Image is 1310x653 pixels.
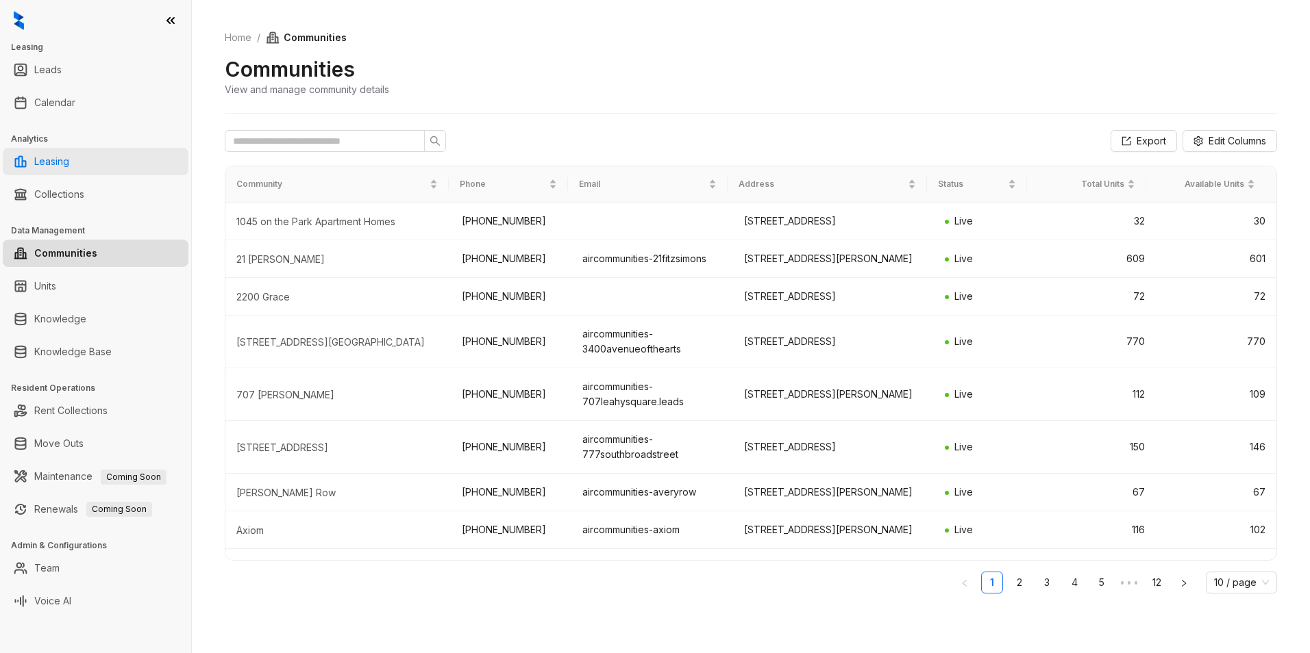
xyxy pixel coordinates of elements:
[1038,178,1125,191] span: Total Units
[3,496,188,523] li: Renewals
[451,203,571,240] td: [PHONE_NUMBER]
[3,463,188,490] li: Maintenance
[733,421,935,474] td: [STREET_ADDRESS]
[236,441,440,454] div: 777 South Broad Street
[236,253,440,266] div: 21 Fitzsimons
[451,474,571,511] td: [PHONE_NUMBER]
[954,441,973,452] span: Live
[34,305,86,333] a: Knowledge
[1027,166,1147,203] th: Total Units
[568,166,728,203] th: Email
[1118,572,1140,593] span: •••
[236,486,440,500] div: Avery Row
[571,240,732,278] td: aircommunities-21fitzsimons
[34,272,56,300] a: Units
[1035,240,1155,278] td: 609
[34,554,60,582] a: Team
[1035,278,1155,316] td: 72
[460,178,547,191] span: Phone
[1156,474,1276,511] td: 67
[34,89,75,116] a: Calendar
[1122,136,1131,146] span: export
[3,181,188,208] li: Collections
[34,587,71,615] a: Voice AI
[236,335,440,349] div: 3400 Avenue of the Arts
[14,11,24,30] img: logo
[927,166,1026,203] th: Status
[1146,572,1167,593] a: 12
[954,388,973,400] span: Live
[1064,572,1085,593] a: 4
[11,225,191,237] h3: Data Management
[236,290,440,304] div: 2200 Grace
[236,178,427,191] span: Community
[3,554,188,582] li: Team
[86,502,152,517] span: Coming Soon
[1214,572,1269,593] span: 10 / page
[101,470,166,485] span: Coming Soon
[1035,421,1155,474] td: 150
[579,178,706,191] span: Email
[1091,572,1113,593] li: 5
[449,166,569,203] th: Phone
[733,474,935,511] td: [STREET_ADDRESS][PERSON_NAME]
[981,572,1003,593] li: 1
[11,133,191,145] h3: Analytics
[236,388,440,402] div: 707 Leahy
[1156,511,1276,549] td: 102
[954,253,973,264] span: Live
[1183,130,1277,152] button: Edit Columns
[733,203,935,240] td: [STREET_ADDRESS]
[34,181,84,208] a: Collections
[1156,316,1276,368] td: 770
[954,524,973,535] span: Live
[1035,549,1155,587] td: 130
[982,572,1002,593] a: 1
[1137,133,1166,149] span: Export
[34,148,69,175] a: Leasing
[451,549,571,587] td: [PHONE_NUMBER]
[1156,240,1276,278] td: 601
[1156,421,1276,474] td: 146
[1146,166,1266,203] th: Available Units
[961,579,969,587] span: left
[954,290,973,302] span: Live
[3,338,188,366] li: Knowledge Base
[451,511,571,549] td: [PHONE_NUMBER]
[34,496,152,523] a: RenewalsComing Soon
[571,368,732,421] td: aircommunities-707leahysquare.leads
[733,549,935,587] td: [STREET_ADDRESS]
[266,30,347,45] span: Communities
[938,178,1004,191] span: Status
[34,397,108,424] a: Rent Collections
[225,82,389,97] div: View and manage community details
[1091,572,1112,593] a: 5
[1036,572,1058,593] li: 3
[3,587,188,615] li: Voice AI
[1063,572,1085,593] li: 4
[954,335,973,347] span: Live
[1156,203,1276,240] td: 30
[1035,316,1155,368] td: 770
[236,524,440,537] div: Axiom
[451,421,571,474] td: [PHONE_NUMBER]
[1037,572,1057,593] a: 3
[451,368,571,421] td: [PHONE_NUMBER]
[11,539,191,552] h3: Admin & Configurations
[3,397,188,424] li: Rent Collections
[222,30,254,45] a: Home
[3,56,188,84] li: Leads
[728,166,927,203] th: Address
[451,316,571,368] td: [PHONE_NUMBER]
[1209,133,1266,149] span: Edit Columns
[34,338,112,366] a: Knowledge Base
[954,572,976,593] button: left
[571,421,732,474] td: aircommunities-777southbroadstreet
[3,272,188,300] li: Units
[1009,572,1030,593] li: 2
[733,278,935,316] td: [STREET_ADDRESS]
[1156,368,1276,421] td: 109
[3,148,188,175] li: Leasing
[733,240,935,278] td: [STREET_ADDRESS][PERSON_NAME]
[1156,278,1276,316] td: 72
